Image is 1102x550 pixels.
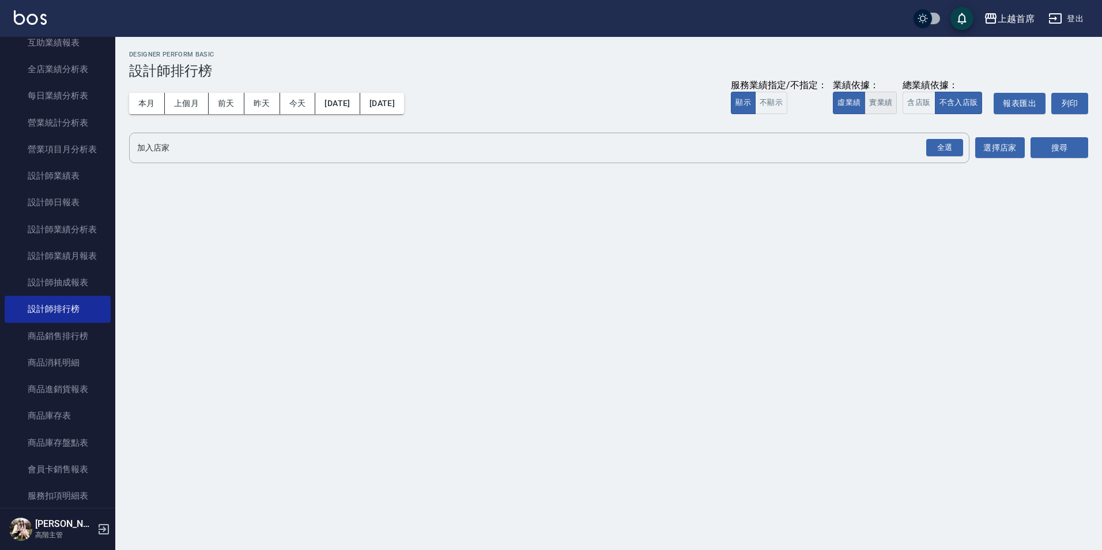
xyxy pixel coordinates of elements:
a: 設計師業績表 [5,163,111,189]
a: 設計師業績分析表 [5,216,111,243]
img: Person [9,518,32,541]
button: 登出 [1044,8,1088,29]
button: 搜尋 [1031,137,1088,159]
a: 商品進銷貨報表 [5,376,111,402]
button: 顯示 [731,92,756,114]
a: 商品銷售排行榜 [5,323,111,349]
a: 互助業績報表 [5,29,111,56]
button: 昨天 [244,93,280,114]
a: 設計師日報表 [5,189,111,216]
h5: [PERSON_NAME] [35,518,94,530]
input: 店家名稱 [134,138,947,158]
button: [DATE] [315,93,360,114]
a: 服務扣項明細表 [5,483,111,509]
button: [DATE] [360,93,404,114]
img: Logo [14,10,47,25]
button: 列印 [1051,93,1088,114]
h3: 設計師排行榜 [129,63,1088,79]
button: save [950,7,973,30]
a: 設計師排行榜 [5,296,111,322]
div: 服務業績指定/不指定： [731,80,827,92]
div: 總業績依據： [903,80,988,92]
button: 實業績 [865,92,897,114]
button: 選擇店家 [975,137,1025,159]
a: 商品消耗明細 [5,349,111,376]
button: 報表匯出 [994,93,1046,114]
button: 含店販 [903,92,935,114]
div: 全選 [926,139,963,157]
button: Open [924,137,965,159]
button: 上越首席 [979,7,1039,31]
a: 商品庫存盤點表 [5,430,111,456]
a: 營業統計分析表 [5,110,111,136]
button: 不顯示 [755,92,787,114]
a: 會員卡銷售報表 [5,456,111,483]
a: 每日業績分析表 [5,82,111,109]
button: 不含入店販 [935,92,983,114]
a: 全店業績分析表 [5,56,111,82]
a: 設計師抽成報表 [5,269,111,296]
a: 商品庫存表 [5,402,111,429]
button: 虛業績 [833,92,865,114]
button: 前天 [209,93,244,114]
a: 營業項目月分析表 [5,136,111,163]
h2: Designer Perform Basic [129,51,1088,58]
div: 上越首席 [998,12,1035,26]
button: 本月 [129,93,165,114]
button: 上個月 [165,93,209,114]
a: 設計師業績月報表 [5,243,111,269]
p: 高階主管 [35,530,94,540]
button: 今天 [280,93,316,114]
div: 業績依據： [833,80,897,92]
